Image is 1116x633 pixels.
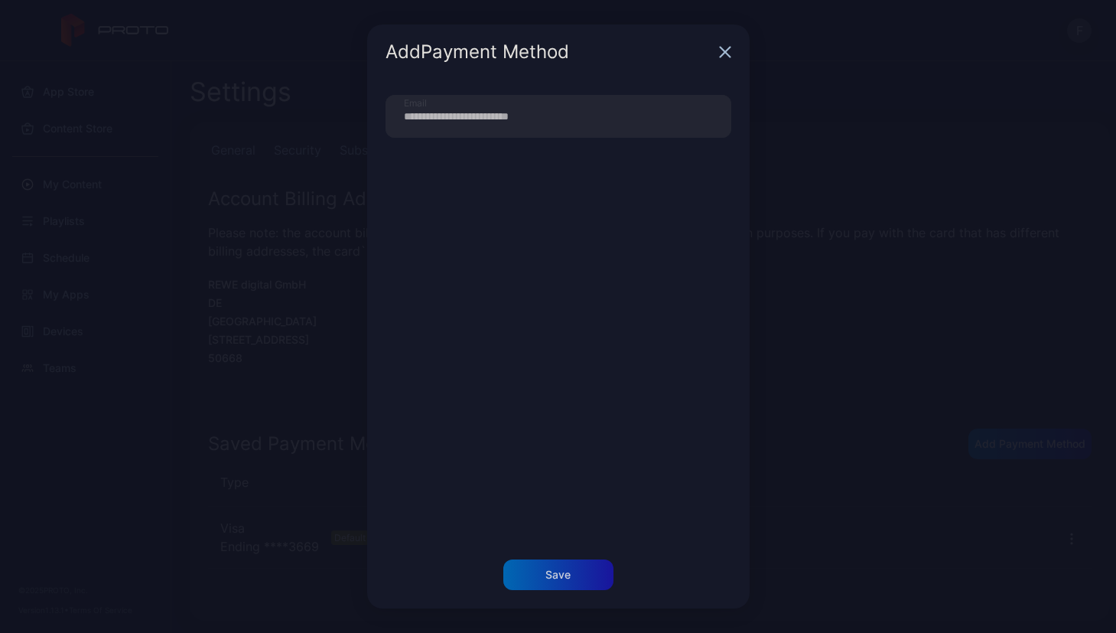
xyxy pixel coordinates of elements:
[545,569,571,581] div: Save
[386,95,731,138] input: Email
[503,560,613,590] button: Save
[382,150,734,379] iframe: Secure payment input frame
[382,376,734,543] iframe: Secure address input frame
[386,43,713,61] div: Add Payment Method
